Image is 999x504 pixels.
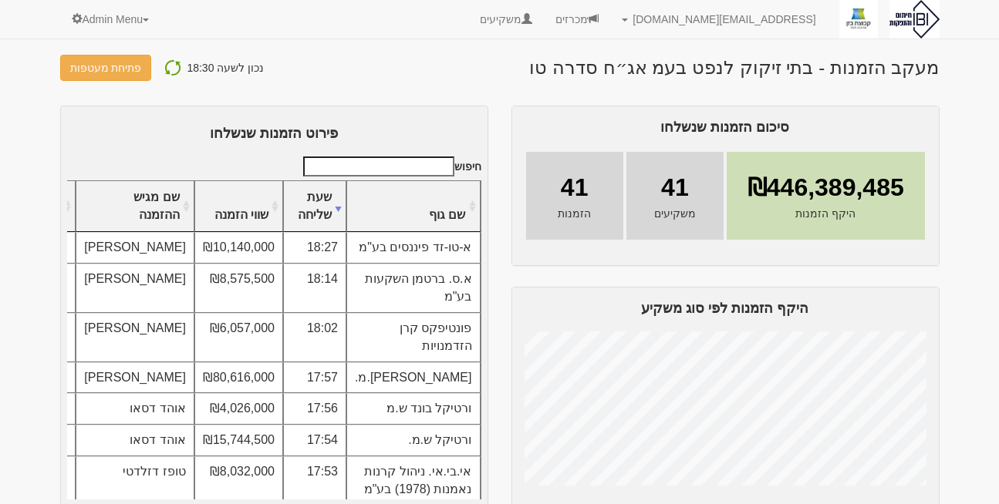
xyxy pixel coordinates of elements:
span: 41 [661,170,689,206]
p: נכון לשעה 18:30 [187,58,264,78]
td: [PERSON_NAME] [76,264,194,313]
span: היקף הזמנות [795,206,856,221]
th: שם גוף : activate to sort column ascending [346,181,481,233]
label: חיפוש [298,156,481,176]
span: סיכום הזמנות שנשלחו [660,119,789,135]
span: פירוט הזמנות שנשלחו [210,126,338,141]
h1: מעקב הזמנות - בתי זיקוק לנפט בעמ אג״ח סדרה טו [529,58,939,78]
td: [PERSON_NAME] [76,313,194,362]
td: ₪8,575,500 [194,264,283,313]
span: משקיעים [654,206,696,221]
td: אוהד דסאו [76,393,194,425]
td: ₪15,744,500 [194,425,283,456]
td: ורטיקל ש.מ. [346,425,481,456]
td: ורטיקל בונד ש.מ [346,393,481,425]
th: שווי הזמנה : activate to sort column ascending [194,181,283,233]
a: פתיחת מעטפות [60,55,152,81]
span: היקף הזמנות לפי סוג משקיע [641,301,808,316]
td: אוהד דסאו [76,425,194,456]
td: ₪80,616,000 [194,362,283,394]
td: א-טו-זד פיננסים בע"מ [346,232,481,264]
span: 41 [561,170,589,206]
td: [PERSON_NAME] [76,362,194,394]
td: 17:56 [283,393,346,425]
td: 18:02 [283,313,346,362]
span: ₪446,389,485 [748,170,904,206]
td: 18:27 [283,232,346,264]
td: ₪10,140,000 [194,232,283,264]
td: 17:57 [283,362,346,394]
img: refresh-icon.png [164,59,182,77]
td: ₪4,026,000 [194,393,283,425]
td: [PERSON_NAME] [76,232,194,264]
input: חיפוש [303,156,454,176]
td: [PERSON_NAME].מ. [346,362,481,394]
th: שם מגיש ההזמנה : activate to sort column ascending [76,181,194,233]
td: א.ס. ברטמן השקעות בע"מ [346,264,481,313]
td: פונטיפקס קרן הזדמנויות [346,313,481,362]
th: שעת שליחה : activate to sort column ascending [283,181,346,233]
span: הזמנות [558,206,591,221]
td: 18:14 [283,264,346,313]
td: 17:54 [283,425,346,456]
td: ₪6,057,000 [194,313,283,362]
